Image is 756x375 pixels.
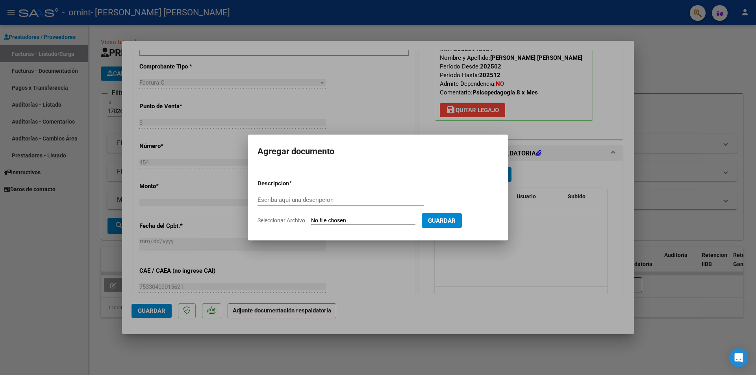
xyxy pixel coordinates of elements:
span: Guardar [428,217,456,224]
div: Open Intercom Messenger [729,348,748,367]
p: Descripcion [258,179,330,188]
h2: Agregar documento [258,144,498,159]
button: Guardar [422,213,462,228]
span: Seleccionar Archivo [258,217,305,224]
